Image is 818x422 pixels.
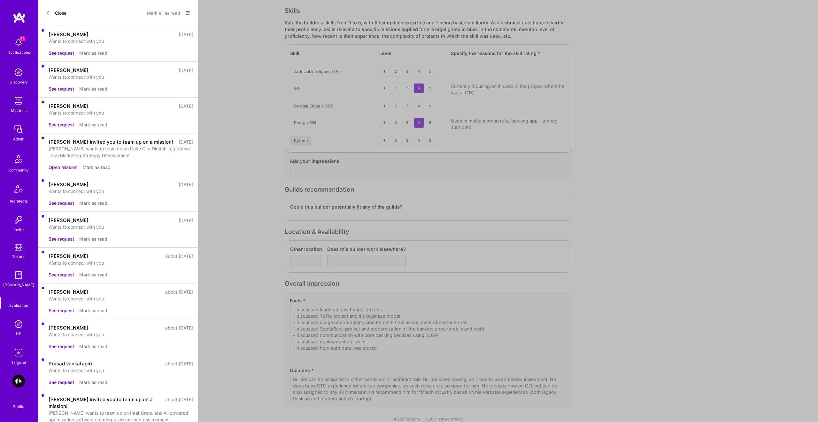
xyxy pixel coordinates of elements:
[11,375,27,387] a: AI Trader: AI Trading Platform
[179,31,193,38] div: [DATE]
[12,213,25,226] img: Invite
[12,36,25,49] img: bell
[49,224,193,230] div: Wants to connect with you
[12,66,25,79] img: discovery
[49,31,89,38] div: [PERSON_NAME]
[14,226,24,233] div: Invite
[79,235,107,242] button: Mark as read
[79,50,107,56] button: Mark as read
[12,375,25,387] img: AI Trader: AI Trading Platform
[49,38,193,44] div: Wants to connect with you
[13,12,26,23] img: logo
[49,188,193,195] div: Wants to connect with you
[11,107,27,114] div: Missions
[9,302,28,309] div: Evaluation
[49,74,193,80] div: Wants to connect with you
[46,8,66,18] button: Close
[49,331,193,338] div: Wants to connect with you
[49,259,193,266] div: Wants to connect with you
[11,182,26,198] img: Architects
[179,103,193,109] div: [DATE]
[49,379,74,386] button: See request
[49,271,74,278] button: See request
[165,396,193,410] div: about [DATE]
[49,50,74,56] button: See request
[49,67,89,74] div: [PERSON_NAME]
[49,103,89,109] div: [PERSON_NAME]
[49,145,193,159] div: [PERSON_NAME] wants to team up on Duke City Digital: Legislative Tech Marketing Strategy Development
[12,318,25,330] img: Admin Search
[12,269,25,282] img: guide book
[179,67,193,74] div: [DATE]
[13,403,24,409] div: Profile
[79,121,107,128] button: Mark as read
[49,360,92,367] div: Prasad venkatagiri
[13,136,24,142] div: Admin
[49,109,193,116] div: Wants to connect with you
[79,85,107,92] button: Mark as read
[12,123,25,136] img: admin teamwork
[82,164,111,171] button: Mark as read
[49,289,89,295] div: [PERSON_NAME]
[16,297,21,302] i: icon SelectionTeam
[49,217,89,224] div: [PERSON_NAME]
[49,307,74,314] button: See request
[20,36,25,41] span: 22
[49,85,74,92] button: See request
[79,343,107,350] button: Mark as read
[147,8,180,18] button: Mark all as read
[11,396,27,409] a: Profile
[79,307,107,314] button: Mark as read
[79,271,107,278] button: Mark as read
[49,396,161,410] div: [PERSON_NAME] invited you to team up on a mission!
[165,253,193,259] div: about [DATE]
[49,200,74,206] button: See request
[49,164,77,171] button: Open mission
[79,200,107,206] button: Mark as read
[165,360,193,367] div: about [DATE]
[179,139,193,145] div: [DATE]
[10,198,28,204] div: Architects
[12,253,25,260] div: Tokens
[49,181,89,188] div: [PERSON_NAME]
[3,282,34,288] div: [DOMAIN_NAME]
[49,139,173,145] div: [PERSON_NAME] invited you to team up on a mission!
[49,121,74,128] button: See request
[11,359,26,366] div: Targeter
[15,244,22,251] img: tokens
[49,367,193,374] div: Wants to connect with you
[8,167,29,173] div: Community
[12,94,25,107] img: teamwork
[179,181,193,188] div: [DATE]
[12,346,25,359] img: Skill Targeter
[49,295,193,302] div: Wants to connect with you
[49,253,89,259] div: [PERSON_NAME]
[7,49,30,56] div: Notifications
[165,289,193,295] div: about [DATE]
[11,151,26,167] img: Community
[165,324,193,331] div: about [DATE]
[49,235,74,242] button: See request
[179,217,193,224] div: [DATE]
[79,379,107,386] button: Mark as read
[10,79,28,85] div: Discovery
[16,330,21,337] div: DB
[49,343,74,350] button: See request
[49,324,89,331] div: [PERSON_NAME]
